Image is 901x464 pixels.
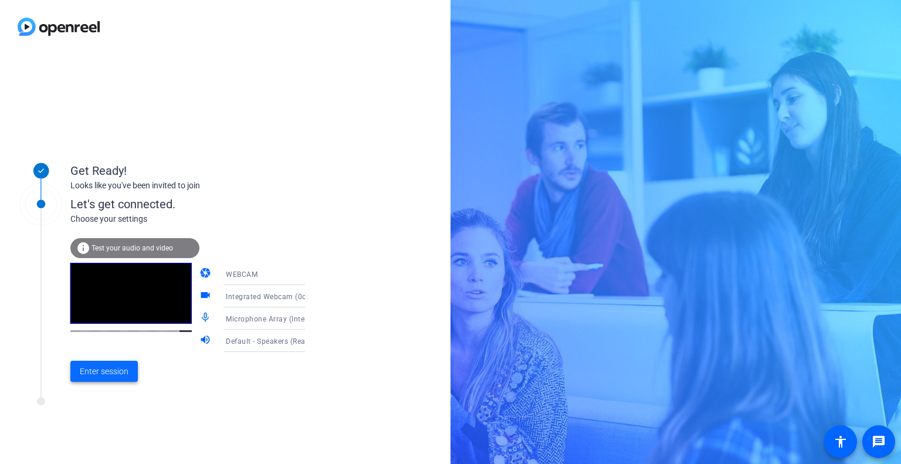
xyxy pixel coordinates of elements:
[70,213,329,225] div: Choose your settings
[80,365,128,378] span: Enter session
[70,179,305,192] div: Looks like you've been invited to join
[199,289,214,303] mat-icon: videocam
[199,334,214,348] mat-icon: volume_up
[872,435,886,449] mat-icon: message
[226,314,486,323] span: Microphone Array (Intel® Smart Sound Technology for Digital Microphones)
[226,336,353,346] span: Default - Speakers (Realtek(R) Audio)
[834,435,848,449] mat-icon: accessibility
[226,292,337,301] span: Integrated Webcam (0c45:6a22)
[199,311,214,326] mat-icon: mic_none
[226,270,258,279] span: WEBCAM
[76,241,90,255] mat-icon: info
[92,244,173,252] span: Test your audio and video
[70,361,138,382] button: Enter session
[199,267,214,281] mat-icon: camera
[70,162,305,179] div: Get Ready!
[70,195,329,213] div: Let's get connected.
